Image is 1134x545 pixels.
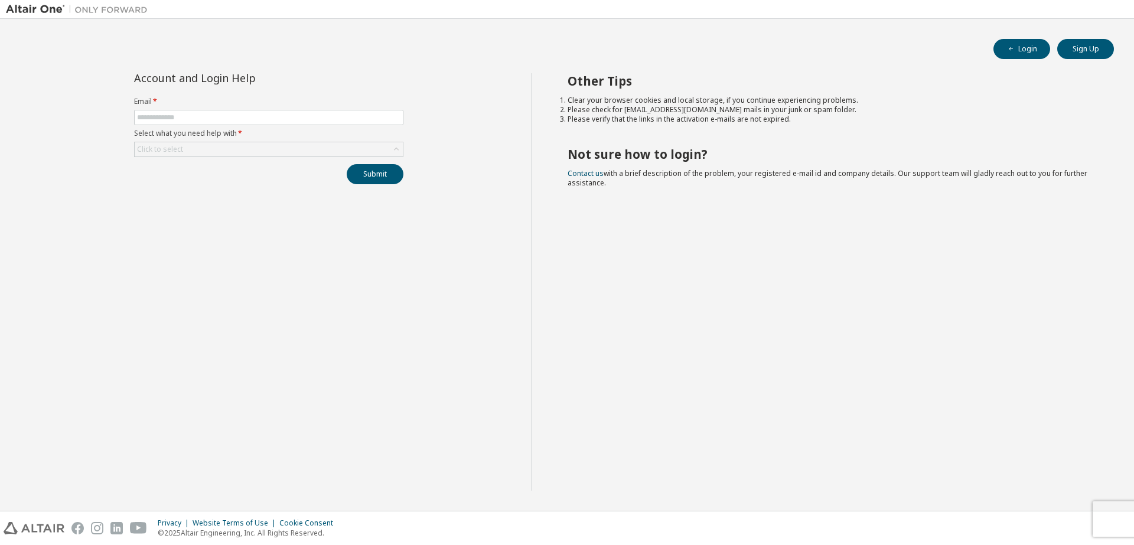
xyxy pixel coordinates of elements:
div: Cookie Consent [279,518,340,528]
div: Website Terms of Use [193,518,279,528]
img: altair_logo.svg [4,522,64,534]
img: linkedin.svg [110,522,123,534]
button: Sign Up [1057,39,1114,59]
h2: Other Tips [568,73,1093,89]
p: © 2025 Altair Engineering, Inc. All Rights Reserved. [158,528,340,538]
li: Please check for [EMAIL_ADDRESS][DOMAIN_NAME] mails in your junk or spam folder. [568,105,1093,115]
span: with a brief description of the problem, your registered e-mail id and company details. Our suppo... [568,168,1087,188]
li: Clear your browser cookies and local storage, if you continue experiencing problems. [568,96,1093,105]
button: Login [993,39,1050,59]
img: Altair One [6,4,154,15]
div: Account and Login Help [134,73,350,83]
img: facebook.svg [71,522,84,534]
label: Email [134,97,403,106]
li: Please verify that the links in the activation e-mails are not expired. [568,115,1093,124]
img: instagram.svg [91,522,103,534]
img: youtube.svg [130,522,147,534]
div: Privacy [158,518,193,528]
div: Click to select [137,145,183,154]
button: Submit [347,164,403,184]
h2: Not sure how to login? [568,146,1093,162]
div: Click to select [135,142,403,156]
a: Contact us [568,168,604,178]
label: Select what you need help with [134,129,403,138]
